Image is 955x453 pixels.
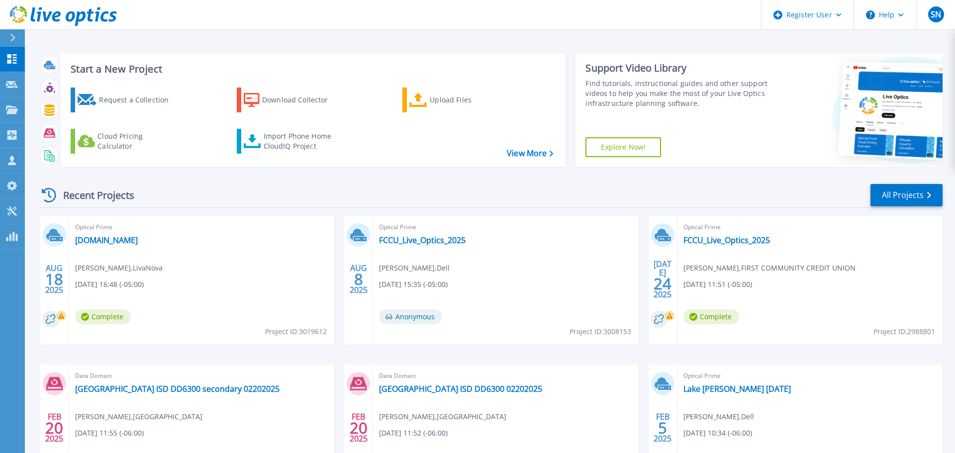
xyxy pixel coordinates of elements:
[379,428,448,439] span: [DATE] 11:52 (-06:00)
[507,149,553,158] a: View More
[683,428,752,439] span: [DATE] 10:34 (-06:00)
[683,235,770,245] a: FCCU_Live_Optics_2025
[570,326,631,337] span: Project ID: 3008153
[75,411,202,422] span: [PERSON_NAME] , [GEOGRAPHIC_DATA]
[654,279,671,288] span: 24
[45,410,64,446] div: FEB 2025
[430,90,509,110] div: Upload Files
[379,411,506,422] span: [PERSON_NAME] , [GEOGRAPHIC_DATA]
[683,309,739,324] span: Complete
[585,62,772,75] div: Support Video Library
[683,370,937,381] span: Optical Prime
[931,10,941,18] span: SN
[75,235,138,245] a: [DOMAIN_NAME]
[585,79,772,108] div: Find tutorials, instructional guides and other support videos to help you make the most of your L...
[97,131,177,151] div: Cloud Pricing Calculator
[585,137,661,157] a: Explore Now!
[349,410,368,446] div: FEB 2025
[71,64,553,75] h3: Start a New Project
[75,370,328,381] span: Data Domain
[658,424,667,432] span: 5
[350,424,368,432] span: 20
[75,309,131,324] span: Complete
[45,261,64,297] div: AUG 2025
[683,384,791,394] a: Lake [PERSON_NAME] [DATE]
[653,410,672,446] div: FEB 2025
[379,222,632,233] span: Optical Prime
[45,424,63,432] span: 20
[379,235,466,245] a: FCCU_Live_Optics_2025
[379,384,542,394] a: [GEOGRAPHIC_DATA] ISD DD6300 02202025
[683,411,754,422] span: [PERSON_NAME] , Dell
[402,88,513,112] a: Upload Files
[653,261,672,297] div: [DATE] 2025
[873,326,935,337] span: Project ID: 2988801
[75,279,144,290] span: [DATE] 16:48 (-05:00)
[683,279,752,290] span: [DATE] 11:51 (-05:00)
[265,326,327,337] span: Project ID: 3019612
[264,131,341,151] div: Import Phone Home CloudIQ Project
[683,222,937,233] span: Optical Prime
[38,183,148,207] div: Recent Projects
[75,222,328,233] span: Optical Prime
[379,279,448,290] span: [DATE] 15:35 (-05:00)
[237,88,348,112] a: Download Collector
[354,275,363,283] span: 8
[262,90,342,110] div: Download Collector
[45,275,63,283] span: 18
[379,370,632,381] span: Data Domain
[379,309,442,324] span: Anonymous
[75,428,144,439] span: [DATE] 11:55 (-06:00)
[71,129,182,154] a: Cloud Pricing Calculator
[75,384,280,394] a: [GEOGRAPHIC_DATA] ISD DD6300 secondary 02202025
[71,88,182,112] a: Request a Collection
[683,263,856,273] span: [PERSON_NAME] , FIRST COMMUNITY CREDIT UNION
[870,184,943,206] a: All Projects
[99,90,179,110] div: Request a Collection
[379,263,450,273] span: [PERSON_NAME] , Dell
[349,261,368,297] div: AUG 2025
[75,263,163,273] span: [PERSON_NAME] , LivaNova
